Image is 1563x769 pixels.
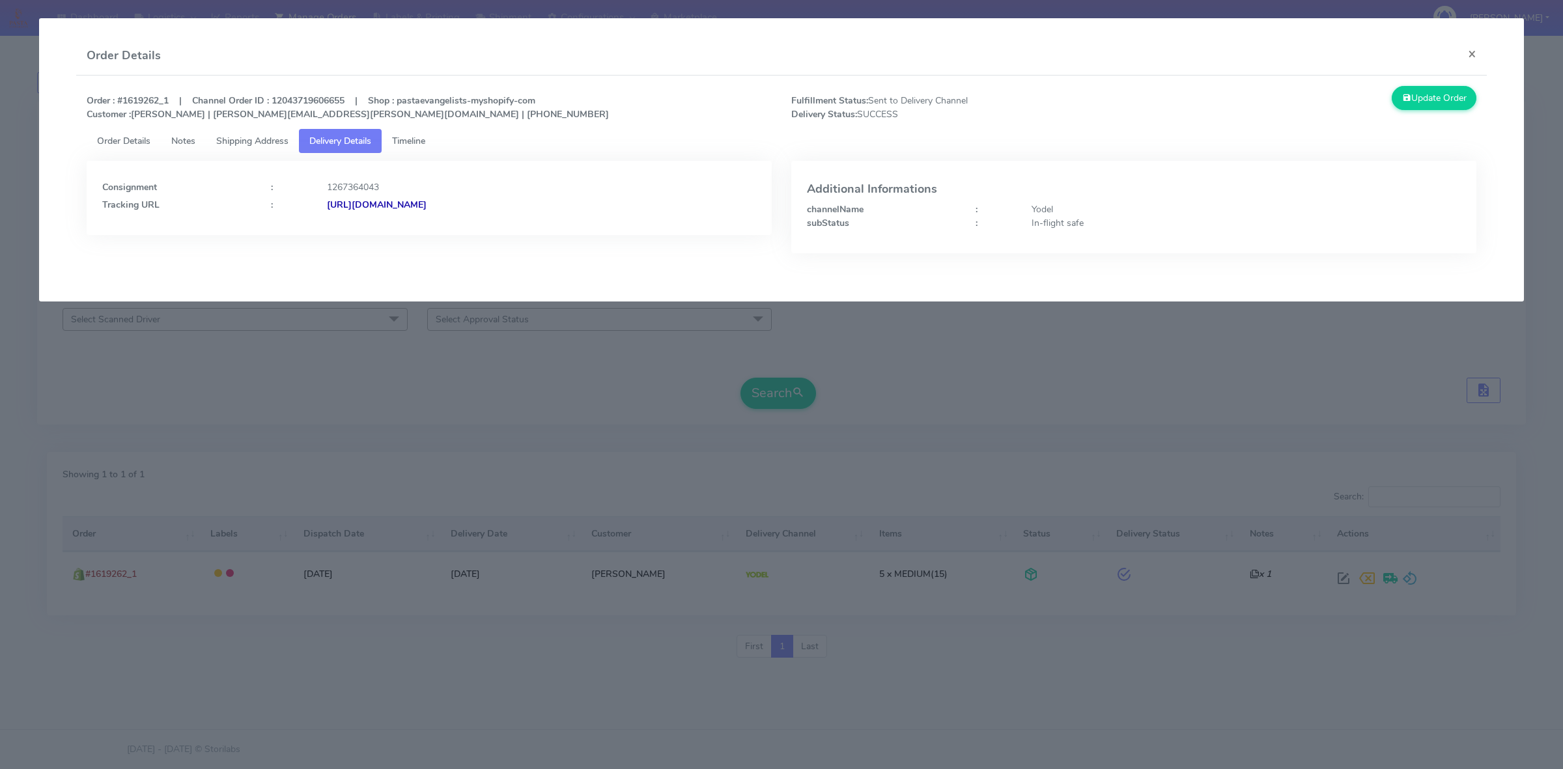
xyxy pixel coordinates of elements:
[791,108,857,120] strong: Delivery Status:
[1392,86,1476,110] button: Update Order
[309,135,371,147] span: Delivery Details
[317,180,766,194] div: 1267364043
[807,183,1461,196] h4: Additional Informations
[976,217,978,229] strong: :
[87,94,609,120] strong: Order : #1619262_1 | Channel Order ID : 12043719606655 | Shop : pastaevangelists-myshopify-com [P...
[791,94,868,107] strong: Fulfillment Status:
[1022,216,1471,230] div: In-flight safe
[271,199,273,211] strong: :
[87,108,131,120] strong: Customer :
[271,181,273,193] strong: :
[807,217,849,229] strong: subStatus
[87,47,161,64] h4: Order Details
[87,129,1476,153] ul: Tabs
[392,135,425,147] span: Timeline
[216,135,289,147] span: Shipping Address
[807,203,864,216] strong: channelName
[1022,203,1471,216] div: Yodel
[171,135,195,147] span: Notes
[102,199,160,211] strong: Tracking URL
[1457,36,1487,71] button: Close
[976,203,978,216] strong: :
[102,181,157,193] strong: Consignment
[97,135,150,147] span: Order Details
[327,199,427,211] strong: [URL][DOMAIN_NAME]
[781,94,1134,121] span: Sent to Delivery Channel SUCCESS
